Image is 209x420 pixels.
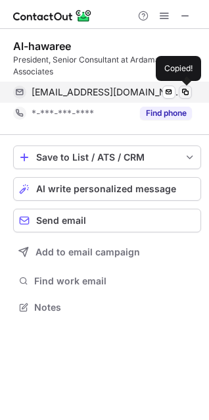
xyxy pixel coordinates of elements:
button: Reveal Button [140,107,192,120]
button: AI write personalized message [13,177,201,201]
button: save-profile-one-click [13,145,201,169]
div: Save to List / ATS / CRM [36,152,178,163]
button: Notes [13,298,201,317]
span: [EMAIL_ADDRESS][DOMAIN_NAME] [32,86,182,98]
span: Notes [34,302,196,313]
div: President, Senior Consultant at Ardaman & Associates [13,54,201,78]
span: Add to email campaign [35,247,140,257]
span: Find work email [34,275,196,287]
button: Add to email campaign [13,240,201,264]
div: Al-hawaree [13,39,71,53]
span: AI write personalized message [36,184,176,194]
img: ContactOut v5.3.10 [13,8,92,24]
button: Send email [13,209,201,232]
span: Send email [36,215,86,226]
button: Find work email [13,272,201,290]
